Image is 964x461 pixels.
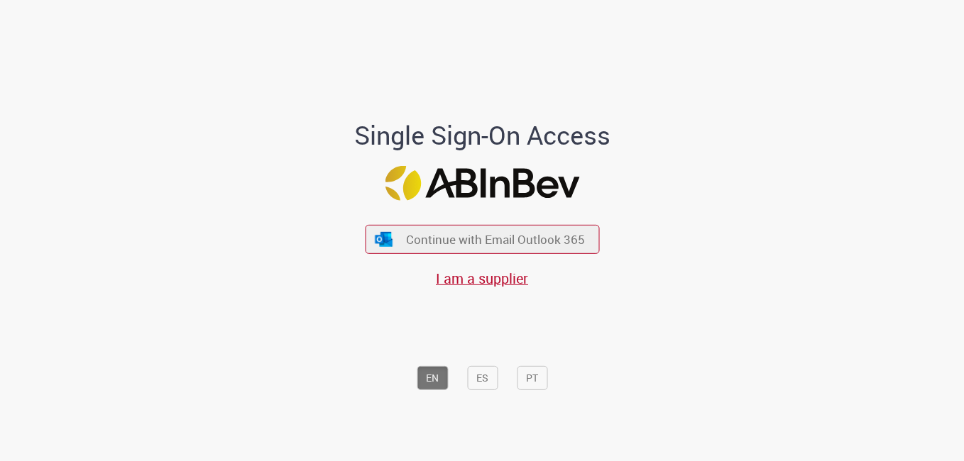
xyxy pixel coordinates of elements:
h1: Single Sign-On Access [285,121,679,149]
img: ícone Azure/Microsoft 360 [374,232,394,247]
button: EN [417,366,448,390]
button: ES [467,366,498,390]
img: Logo ABInBev [385,166,579,201]
a: I am a supplier [436,269,528,288]
span: Continue with Email Outlook 365 [406,231,585,248]
button: ícone Azure/Microsoft 360 Continue with Email Outlook 365 [365,225,599,254]
button: PT [517,366,547,390]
